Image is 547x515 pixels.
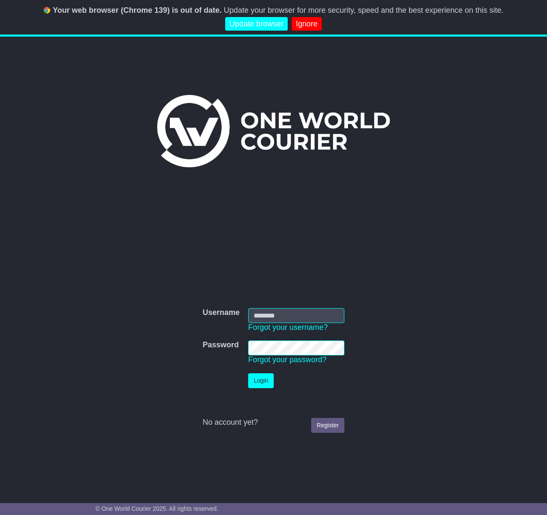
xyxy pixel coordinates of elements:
span: Update your browser for more security, speed and the best experience on this site. [224,6,504,14]
a: Update browser [225,17,288,31]
a: Forgot your username? [248,323,328,332]
a: Ignore [292,17,322,31]
a: Forgot your password? [248,355,326,364]
a: Register [311,418,344,433]
label: Username [203,308,240,318]
b: Your web browser (Chrome 139) is out of date. [53,6,222,14]
div: No account yet? [203,418,344,427]
span: © One World Courier 2025. All rights reserved. [95,505,218,512]
button: Login [248,373,274,388]
img: One World [157,95,389,167]
label: Password [203,340,239,350]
